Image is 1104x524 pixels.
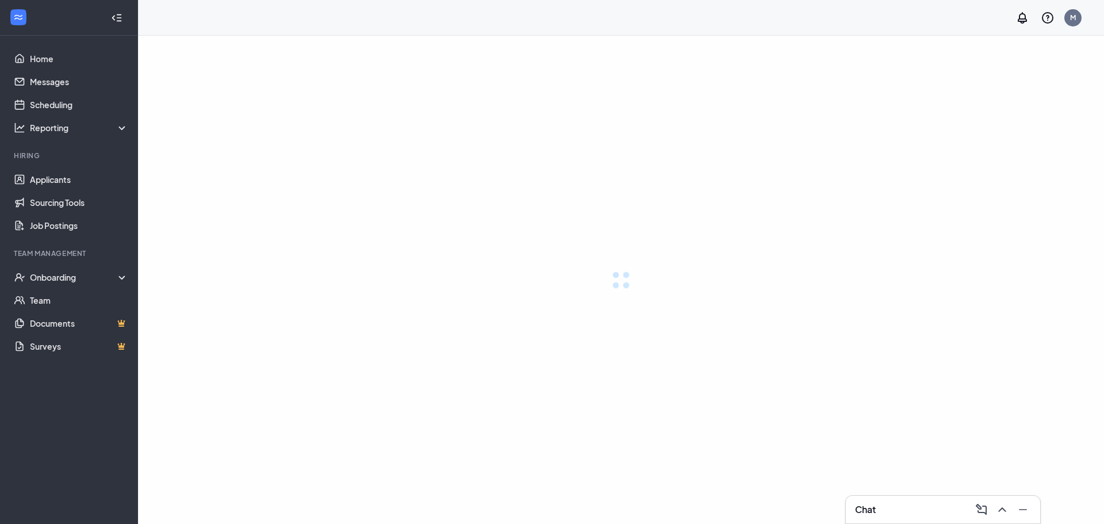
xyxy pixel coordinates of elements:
[14,122,25,133] svg: Analysis
[1070,13,1076,22] div: M
[30,93,128,116] a: Scheduling
[1013,500,1031,519] button: Minimize
[30,289,128,312] a: Team
[30,168,128,191] a: Applicants
[30,271,129,283] div: Onboarding
[30,312,128,335] a: DocumentsCrown
[975,503,988,517] svg: ComposeMessage
[1016,503,1030,517] svg: Minimize
[14,151,126,160] div: Hiring
[30,335,128,358] a: SurveysCrown
[14,248,126,258] div: Team Management
[30,214,128,237] a: Job Postings
[1015,11,1029,25] svg: Notifications
[855,503,876,516] h3: Chat
[992,500,1010,519] button: ChevronUp
[13,12,24,23] svg: WorkstreamLogo
[30,47,128,70] a: Home
[30,70,128,93] a: Messages
[30,191,128,214] a: Sourcing Tools
[995,503,1009,517] svg: ChevronUp
[1041,11,1055,25] svg: QuestionInfo
[971,500,990,519] button: ComposeMessage
[111,12,122,24] svg: Collapse
[14,271,25,283] svg: UserCheck
[30,122,129,133] div: Reporting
